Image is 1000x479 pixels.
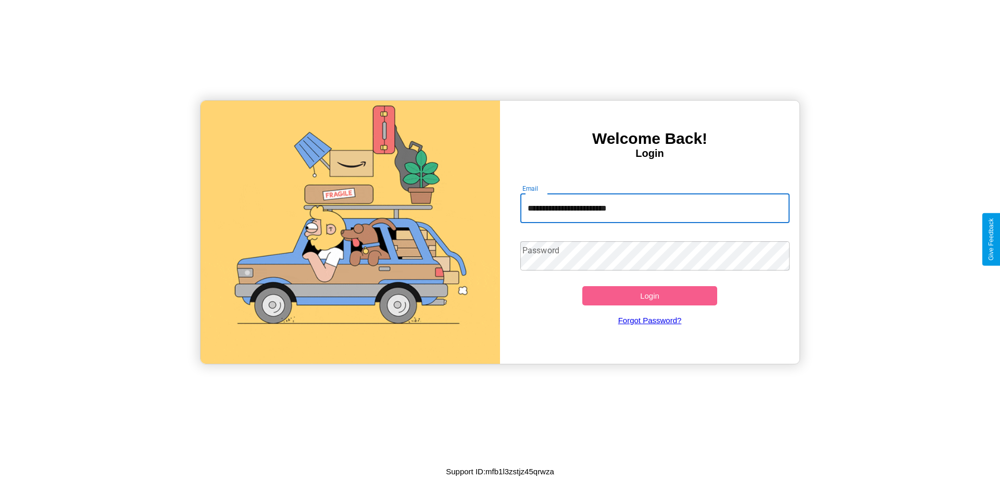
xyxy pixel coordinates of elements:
p: Support ID: mfb1l3zstjz45qrwza [446,464,554,478]
h4: Login [500,148,799,159]
div: Give Feedback [988,218,995,261]
label: Email [522,184,539,193]
button: Login [582,286,717,305]
h3: Welcome Back! [500,130,799,148]
a: Forgot Password? [515,305,785,335]
img: gif [201,101,500,364]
